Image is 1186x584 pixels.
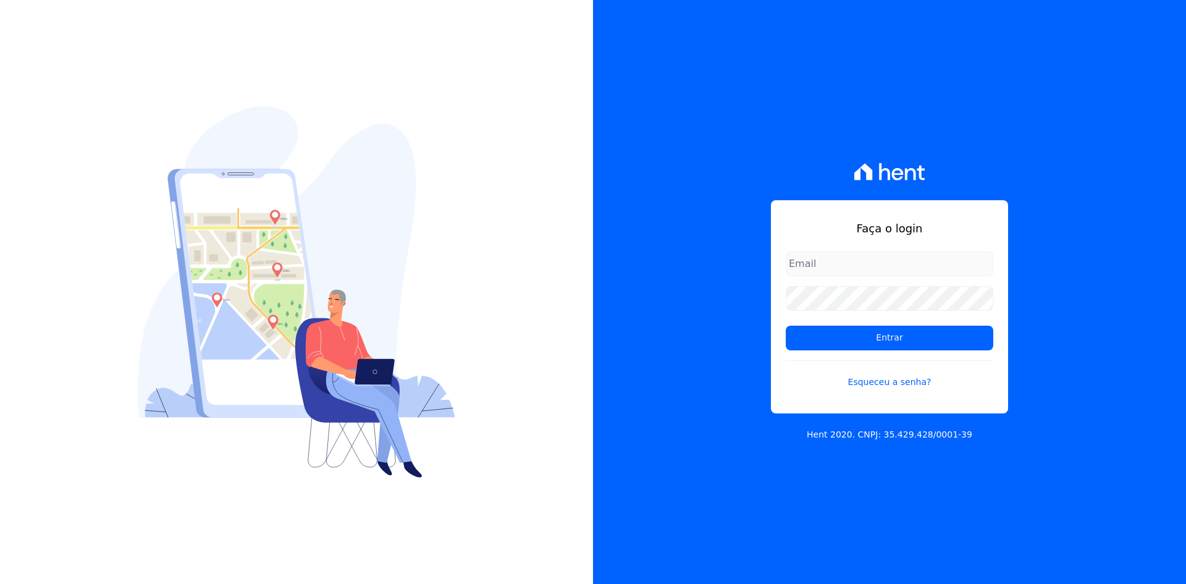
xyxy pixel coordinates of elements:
p: Hent 2020. CNPJ: 35.429.428/0001-39 [807,428,972,441]
input: Email [786,252,993,276]
input: Entrar [786,326,993,350]
a: Esqueceu a senha? [786,360,993,389]
h1: Faça o login [786,220,993,237]
img: Login [138,106,455,478]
